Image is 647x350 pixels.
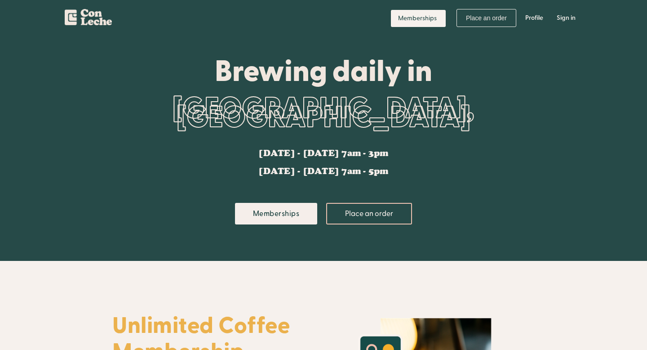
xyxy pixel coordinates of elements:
div: Brewing daily in [112,55,535,86]
a: Place an order [326,203,412,224]
a: Memberships [235,203,318,224]
a: Profile [518,4,550,31]
a: home [65,4,112,29]
a: Sign in [550,4,582,31]
a: Place an order [456,9,516,27]
a: Memberships [391,10,446,27]
div: [DATE] - [DATE] 7am - 3pm [DATE] - [DATE] 7am - 5pm [258,149,388,176]
div: [GEOGRAPHIC_DATA], [GEOGRAPHIC_DATA] [112,86,535,140]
